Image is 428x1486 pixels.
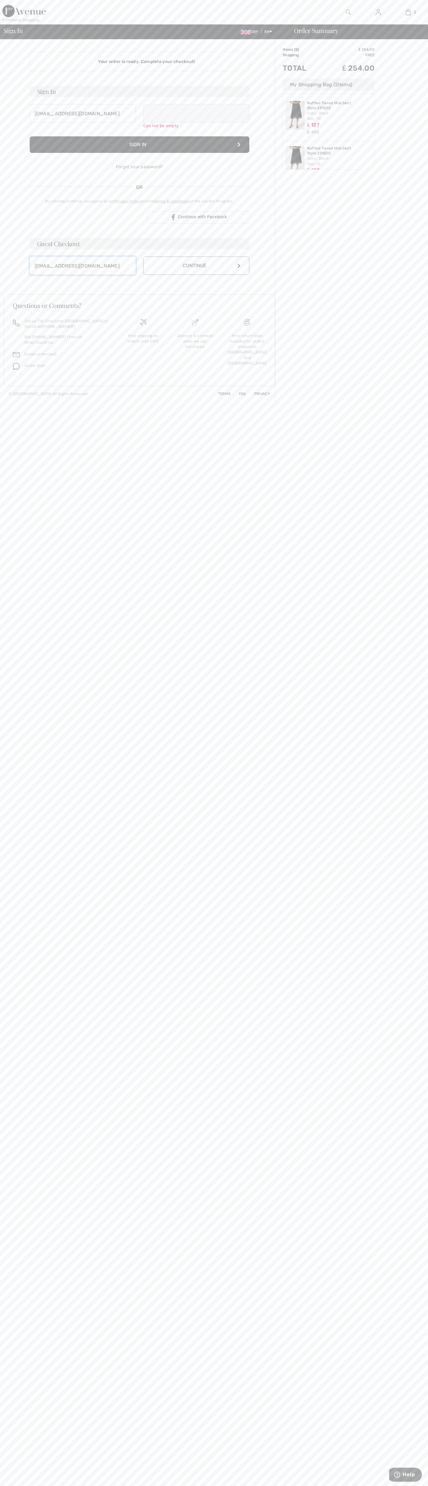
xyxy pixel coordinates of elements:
[414,9,416,15] span: 2
[376,9,381,16] img: My Info
[133,184,146,191] span: OR
[283,52,322,58] td: Shipping
[226,333,268,366] div: Free return label included for orders shipped to [GEOGRAPHIC_DATA] and [GEOGRAPHIC_DATA]
[285,146,305,175] img: Ruffled Tiered Midi Skirt Style 251020
[30,104,136,123] input: E-mail
[192,319,199,326] img: Delivery is a breeze since we pay the duties!
[247,392,270,396] a: Privacy
[143,123,249,129] div: Can not be empty
[322,52,374,58] td: Free
[30,238,249,249] h3: Guest Checkout
[307,146,372,156] a: Ruffled Tiered Midi Skirt Style 251020
[30,257,136,275] input: E-mail
[406,9,411,16] img: My Bag
[307,122,319,128] span: ₤ 127
[244,319,251,326] img: Free shipping on orders over &#8356;120
[13,351,20,358] img: email
[307,129,319,135] s: ₤ 195
[13,302,266,309] h3: Questions or Comments?
[307,101,372,110] a: Ruffled Tiered Midi Skirt Style 251020
[283,79,374,91] div: My Shopping Bag ( Items)
[346,9,351,16] img: search the website
[2,17,39,23] div: < Continue Shopping
[122,333,164,344] div: Free shipping on orders over ₤120
[115,199,141,203] a: Privacy Policy
[322,47,374,52] td: ₤ 254.00
[143,257,249,275] button: Continue
[24,364,45,368] span: Online Chat
[30,198,249,204] div: By clicking Continue, you agree to our and the of the Loyalty Program.
[154,199,189,203] a: Terms & Conditions
[174,333,216,349] div: Delivery is a breeze since we pay the duties!
[393,9,423,16] a: 2
[287,28,424,34] div: Order Summary
[283,47,322,52] td: Items ( )
[241,30,261,34] span: GBP
[9,391,88,397] div: © [GEOGRAPHIC_DATA] All Rights Reserved
[307,110,372,121] div: Color: Black Size: 10
[211,392,231,396] a: Terms
[13,363,20,370] img: chat
[30,52,249,71] div: Your order is ready. Complete your checkout!
[307,167,319,173] span: ₤ 127
[371,9,386,16] a: Sign In
[4,28,23,34] span: Sign In
[335,82,338,87] span: 2
[24,352,56,356] a: [email protected]
[116,164,163,169] a: Forgot your password?
[296,47,298,52] span: 2
[13,320,20,326] img: call
[307,156,372,167] div: Color: Black Size: 10
[24,334,110,345] p: Dial [PHONE_NUMBER] From All Other Countries
[30,86,249,97] h3: Sign In
[389,1468,422,1483] iframe: Opens a widget where you can find more information
[264,30,272,34] span: EN
[147,211,249,224] a: Continue with Facebook
[178,214,227,219] span: Continue with Facebook
[24,318,110,329] p: Call us Toll-Free from [GEOGRAPHIC_DATA] or the US at
[30,136,249,153] button: Sign In
[241,30,251,35] img: UK Pound
[232,392,246,396] a: FAQ
[41,324,75,329] a: [PHONE_NUMBER]
[27,211,145,224] iframe: Sign in with Google Button
[2,5,46,17] img: 1ère Avenue
[140,319,147,326] img: Free shipping on orders over &#8356;120
[285,101,305,130] img: Ruffled Tiered Midi Skirt Style 251020
[322,58,374,79] td: ₤ 254.00
[283,58,322,79] td: Total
